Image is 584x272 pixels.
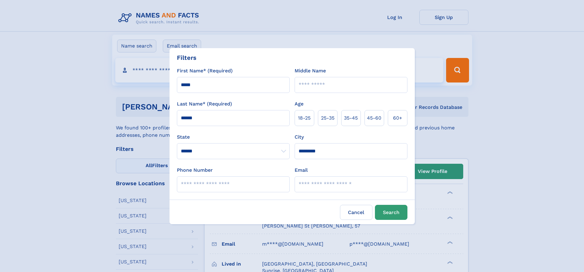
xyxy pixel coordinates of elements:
div: Filters [177,53,197,62]
label: Cancel [340,205,372,220]
span: 60+ [393,114,402,122]
label: Middle Name [295,67,326,75]
span: 25‑35 [321,114,334,122]
label: Last Name* (Required) [177,100,232,108]
label: Email [295,167,308,174]
button: Search [375,205,407,220]
span: 35‑45 [344,114,358,122]
label: First Name* (Required) [177,67,233,75]
label: State [177,133,290,141]
span: 45‑60 [367,114,381,122]
label: Age [295,100,303,108]
label: City [295,133,304,141]
span: 18‑25 [298,114,311,122]
label: Phone Number [177,167,213,174]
